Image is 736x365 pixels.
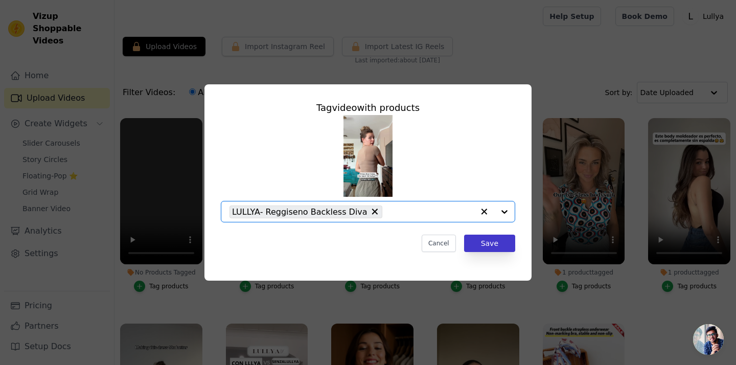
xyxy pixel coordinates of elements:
[693,324,724,355] a: Aprire la chat
[343,115,393,197] img: tn-0299a0eebb0a4a31aa88925ae545793e.png
[422,235,456,252] button: Cancel
[232,206,367,218] span: LULLYA- Reggiseno Backless Diva
[221,101,515,115] div: Tag video with products
[464,235,515,252] button: Save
